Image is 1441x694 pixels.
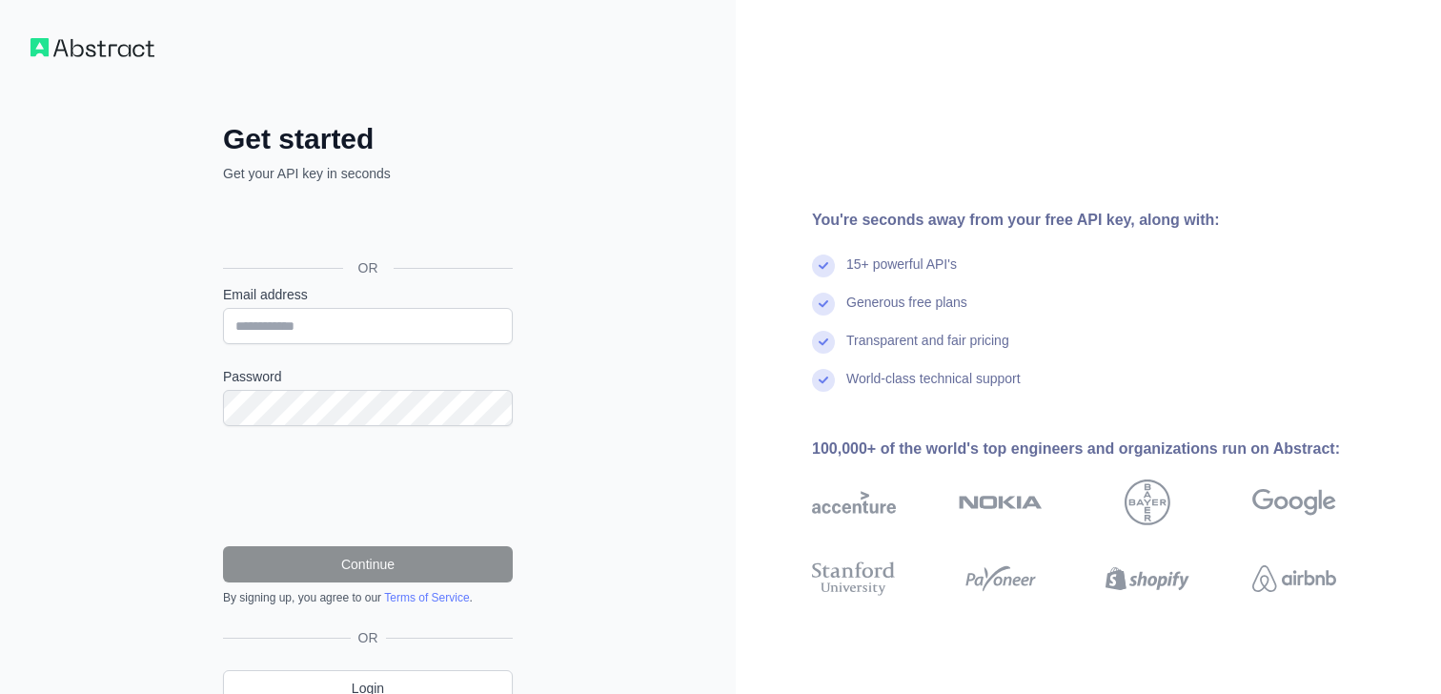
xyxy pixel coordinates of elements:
img: payoneer [959,558,1043,600]
a: Terms of Service [384,591,469,604]
label: Email address [223,285,513,304]
img: stanford university [812,558,896,600]
span: OR [351,628,386,647]
div: Generous free plans [846,293,967,331]
img: airbnb [1252,558,1336,600]
button: Continue [223,546,513,582]
div: 100,000+ of the world's top engineers and organizations run on Abstract: [812,438,1397,460]
div: Transparent and fair pricing [846,331,1009,369]
div: World-class technical support [846,369,1021,407]
div: By signing up, you agree to our . [223,590,513,605]
div: 15+ powerful API's [846,255,957,293]
span: OR [343,258,394,277]
img: nokia [959,480,1043,525]
div: You're seconds away from your free API key, along with: [812,209,1397,232]
img: shopify [1106,558,1189,600]
h2: Get started [223,122,513,156]
img: check mark [812,293,835,316]
p: Get your API key in seconds [223,164,513,183]
iframe: “使用 Google 账号登录”按钮 [213,204,518,246]
iframe: reCAPTCHA [223,449,513,523]
img: Workflow [30,38,154,57]
img: check mark [812,331,835,354]
label: Password [223,367,513,386]
img: google [1252,480,1336,525]
img: bayer [1125,480,1170,525]
img: accenture [812,480,896,525]
img: check mark [812,255,835,277]
img: check mark [812,369,835,392]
